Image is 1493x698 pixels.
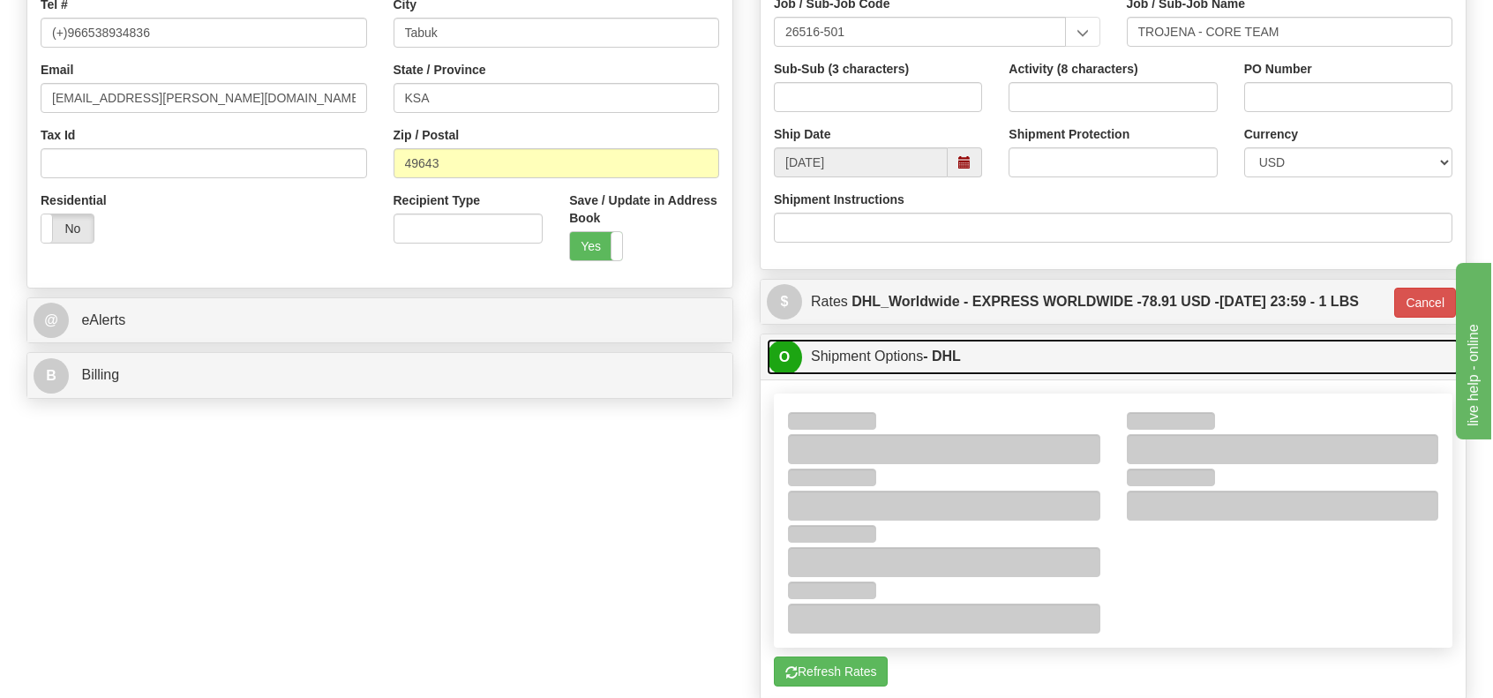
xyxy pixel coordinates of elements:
iframe: chat widget [1452,259,1491,439]
span: B [34,358,69,394]
label: State / Province [394,61,486,79]
a: B Billing [34,357,726,394]
input: Please select [774,17,1066,47]
a: @ eAlerts [34,303,726,339]
a: OShipment Options- DHL [767,339,1459,375]
strong: - DHL [923,349,961,364]
label: Save / Update in Address Book [569,191,719,227]
label: Shipment Protection [1009,125,1129,143]
label: Shipment Instructions [774,191,904,208]
label: Email [41,61,73,79]
span: Billing [81,367,119,382]
button: Refresh Rates [774,657,888,687]
label: Recipient Type [394,191,481,209]
label: Ship Date [774,125,831,143]
span: 78.91 USD - [1142,294,1219,309]
label: Zip / Postal [394,126,460,144]
label: Tax Id [41,126,75,144]
label: Activity (8 characters) [1009,60,1137,78]
label: Currency [1244,125,1298,143]
span: $ [767,284,802,319]
label: PO Number [1244,60,1312,78]
button: Cancel [1394,288,1456,318]
label: Residential [41,191,107,209]
span: O [767,340,802,375]
div: live help - online [13,11,163,32]
a: $Rates DHL_Worldwide - EXPRESS WORLDWIDE -78.91 USD -[DATE] 23:59 - 1 LBS [767,284,1391,320]
span: eAlerts [81,312,125,327]
span: @ [34,303,69,338]
label: No [41,214,94,243]
label: Sub-Sub (3 characters) [774,60,909,78]
label: Yes [570,232,622,260]
label: DHL_Worldwide - EXPRESS WORLDWIDE - [DATE] 23:59 - 1 LBS [852,284,1359,319]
